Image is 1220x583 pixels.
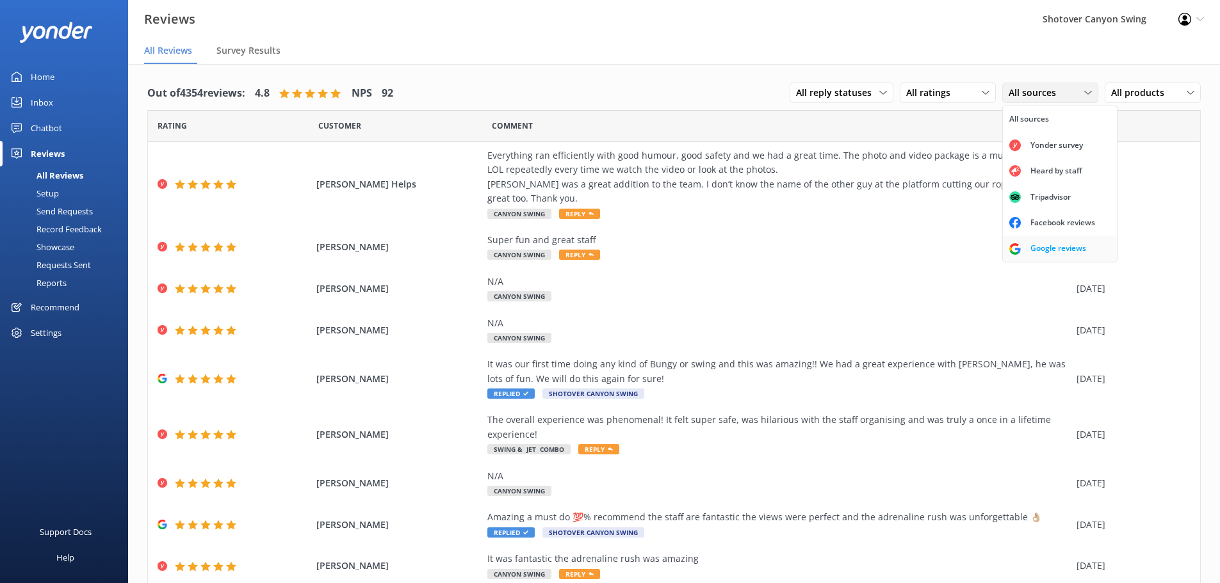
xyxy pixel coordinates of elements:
span: All products [1111,86,1172,100]
span: Shotover Canyon Swing [542,388,644,399]
span: [PERSON_NAME] [316,476,482,490]
span: Replied [487,388,535,399]
span: Canyon Swing [487,486,551,496]
div: Heard by staff [1021,164,1092,177]
div: Super fun and great staff [487,233,1070,247]
span: Reply [578,444,619,454]
span: [PERSON_NAME] [316,240,482,254]
span: Survey Results [216,44,281,57]
h4: Out of 4354 reviews: [147,85,245,102]
div: N/A [487,275,1070,289]
div: Recommend [31,294,79,320]
a: Setup [8,184,128,202]
div: Requests Sent [8,256,91,274]
div: Help [56,545,74,570]
a: Reports [8,274,128,292]
h4: 92 [382,85,393,102]
h3: Reviews [144,9,195,29]
a: Requests Sent [8,256,128,274]
h4: 4.8 [255,85,270,102]
div: It was fantastic the adrenaline rush was amazing [487,552,1070,566]
a: Showcase [8,238,128,256]
div: Google reviews [1021,242,1096,255]
span: Canyon Swing [487,250,551,260]
div: N/A [487,469,1070,483]
div: Setup [8,184,59,202]
div: Inbox [31,90,53,115]
span: All ratings [906,86,958,100]
div: Support Docs [40,519,92,545]
div: All Reviews [8,166,83,184]
div: [DATE] [1077,323,1184,337]
span: [PERSON_NAME] [316,427,482,442]
div: Send Requests [8,202,93,220]
span: Date [318,120,361,132]
span: [PERSON_NAME] [316,372,482,386]
span: Question [492,120,533,132]
div: [DATE] [1077,240,1184,254]
span: [PERSON_NAME] [316,323,482,337]
div: Chatbot [31,115,62,141]
div: [DATE] [1077,282,1184,296]
a: All Reviews [8,166,128,184]
div: Everything ran efficiently with good humour, good safety and we had a great time. The photo and v... [487,148,1070,206]
div: Tripadvisor [1021,191,1080,204]
a: Send Requests [8,202,128,220]
div: Reports [8,274,67,292]
span: Shotover Canyon Swing [542,527,644,538]
div: [DATE] [1077,177,1184,191]
div: All sources [1009,113,1049,125]
div: Record Feedback [8,220,102,238]
a: Record Feedback [8,220,128,238]
span: Reply [559,569,600,579]
span: Reply [559,209,600,219]
h4: NPS [352,85,372,102]
img: yonder-white-logo.png [19,22,93,43]
span: Replied [487,527,535,538]
div: Reviews [31,141,65,166]
span: Canyon Swing [487,569,551,579]
div: Settings [31,320,61,346]
span: [PERSON_NAME] [316,518,482,532]
div: [DATE] [1077,372,1184,386]
span: All reply statuses [796,86,879,100]
span: Swing & Jet Combo [487,444,571,454]
span: Canyon Swing [487,291,551,301]
div: N/A [487,316,1070,330]
span: Canyon Swing [487,333,551,343]
span: All sources [1009,86,1064,100]
div: Amazing a must do 💯% recommend the staff are fantastic the views were perfect and the adrenaline ... [487,510,1070,524]
span: Canyon Swing [487,209,551,219]
div: Facebook reviews [1021,216,1105,229]
span: Reply [559,250,600,260]
div: It was our first time doing any kind of Bungy or swing and this was amazing!! We had a great expe... [487,357,1070,386]
div: The overall experience was phenomenal! It felt super safe, was hilarious with the staff organisin... [487,413,1070,442]
div: Showcase [8,238,74,256]
div: Home [31,64,54,90]
span: [PERSON_NAME] [316,282,482,296]
div: [DATE] [1077,559,1184,573]
div: Yonder survey [1021,139,1093,152]
div: [DATE] [1077,518,1184,532]
div: [DATE] [1077,476,1184,490]
div: [DATE] [1077,427,1184,442]
span: All Reviews [144,44,192,57]
span: Date [158,120,187,132]
span: [PERSON_NAME] [316,559,482,573]
span: [PERSON_NAME] Helps [316,177,482,191]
